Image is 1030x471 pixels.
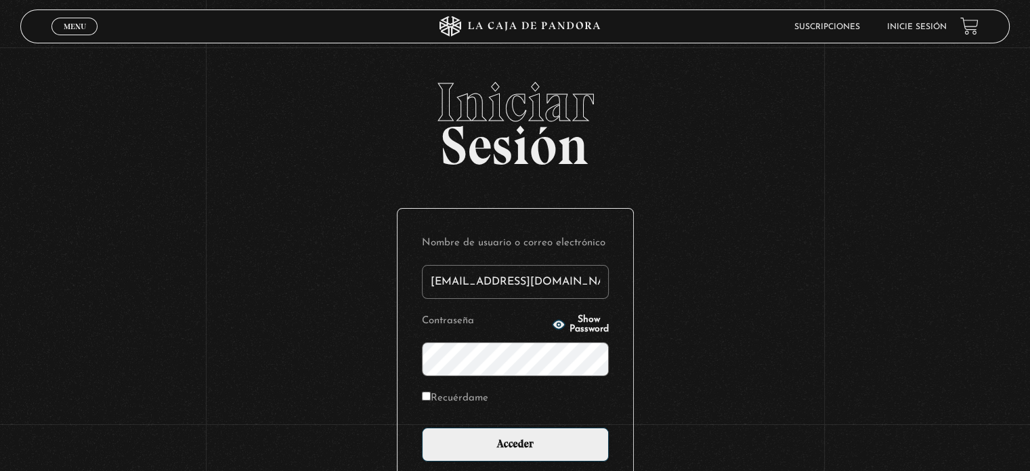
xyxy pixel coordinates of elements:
[422,233,609,254] label: Nombre de usuario o correo electrónico
[422,428,609,462] input: Acceder
[552,315,609,334] button: Show Password
[20,75,1009,162] h2: Sesión
[887,23,947,31] a: Inicie sesión
[422,311,548,332] label: Contraseña
[794,23,860,31] a: Suscripciones
[20,75,1009,129] span: Iniciar
[570,315,609,334] span: Show Password
[422,388,488,409] label: Recuérdame
[422,392,431,401] input: Recuérdame
[64,22,86,30] span: Menu
[59,34,91,43] span: Cerrar
[960,17,979,35] a: View your shopping cart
